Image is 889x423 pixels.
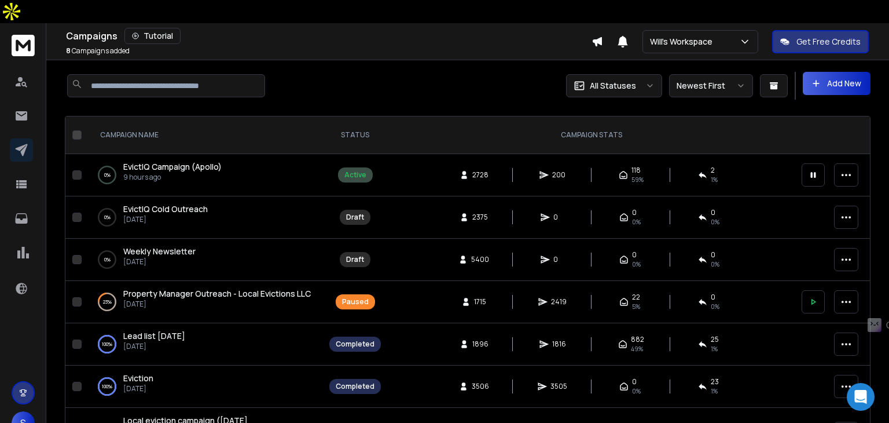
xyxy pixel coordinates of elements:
[796,36,861,48] p: Get Free Credits
[711,175,718,184] span: 1 %
[550,382,567,391] span: 3505
[711,377,719,386] span: 23
[104,211,111,223] p: 0 %
[86,196,322,239] td: 0%EvictIQ Cold Outreach[DATE]
[711,302,719,311] span: 0 %
[632,250,637,260] span: 0
[474,297,486,307] span: 1715
[123,215,208,224] p: [DATE]
[632,293,640,302] span: 22
[551,297,567,307] span: 2419
[847,383,875,411] div: Open Intercom Messenger
[102,338,112,350] p: 100 %
[123,330,185,342] a: Lead list [DATE]
[103,296,112,308] p: 23 %
[711,250,715,260] span: 0
[631,175,644,184] span: 59 %
[66,28,592,44] div: Campaigns
[472,340,488,349] span: 1896
[123,342,185,351] p: [DATE]
[86,154,322,196] td: 0%EvictIQ Campaign (Apollo)9 hours ago
[471,255,489,264] span: 5400
[123,384,153,393] p: [DATE]
[711,166,715,175] span: 2
[553,255,565,264] span: 0
[344,170,366,180] div: Active
[711,344,718,353] span: 1 %
[711,293,715,302] span: 0
[650,36,717,48] p: Will's Workspace
[336,340,374,349] div: Completed
[123,373,153,384] span: Eviction
[86,116,322,154] th: CAMPAIGN NAME
[123,246,196,257] a: Weekly Newsletter
[552,340,566,349] span: 1816
[66,46,130,56] p: Campaigns added
[553,213,565,222] span: 0
[346,213,364,222] div: Draft
[632,208,637,217] span: 0
[346,255,364,264] div: Draft
[123,173,222,182] p: 9 hours ago
[632,386,641,396] span: 0%
[632,260,641,269] span: 0%
[631,166,641,175] span: 118
[590,80,636,92] p: All Statuses
[552,170,565,180] span: 200
[472,170,488,180] span: 2728
[123,300,311,309] p: [DATE]
[388,116,795,154] th: CAMPAIGN STATS
[631,335,644,344] span: 882
[86,281,322,323] td: 23%Property Manager Outreach - Local Evictions LLC[DATE]
[472,213,488,222] span: 2375
[124,28,181,44] button: Tutorial
[123,203,208,214] span: EvictIQ Cold Outreach
[104,169,111,181] p: 0 %
[86,239,322,281] td: 0%Weekly Newsletter[DATE]
[803,72,870,95] button: Add New
[342,297,369,307] div: Paused
[336,382,374,391] div: Completed
[102,381,112,392] p: 100 %
[123,161,222,173] a: EvictIQ Campaign (Apollo)
[123,246,196,257] span: Weekly Newsletter
[711,260,719,269] span: 0%
[772,30,869,53] button: Get Free Credits
[632,302,640,311] span: 5 %
[86,366,322,408] td: 100%Eviction[DATE]
[123,257,196,267] p: [DATE]
[86,323,322,366] td: 100%Lead list [DATE][DATE]
[472,382,489,391] span: 3506
[123,373,153,384] a: Eviction
[711,217,719,227] span: 0%
[123,203,208,215] a: EvictIQ Cold Outreach
[711,335,719,344] span: 25
[322,116,388,154] th: STATUS
[711,208,715,217] span: 0
[669,74,753,97] button: Newest First
[632,217,641,227] span: 0%
[632,377,637,386] span: 0
[123,288,311,300] a: Property Manager Outreach - Local Evictions LLC
[66,46,71,56] span: 8
[104,254,111,265] p: 0 %
[711,386,718,396] span: 1 %
[631,344,643,353] span: 49 %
